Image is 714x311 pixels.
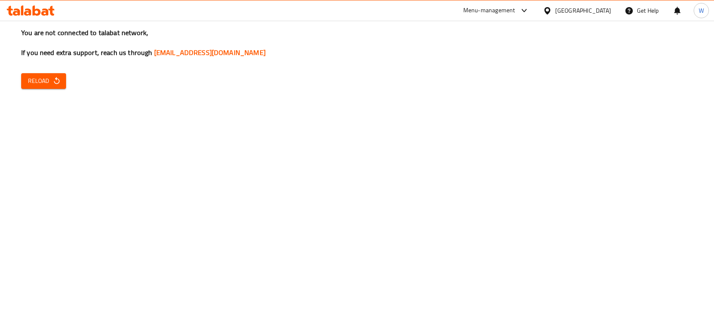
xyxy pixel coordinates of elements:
[555,6,611,15] div: [GEOGRAPHIC_DATA]
[463,6,515,16] div: Menu-management
[28,76,59,86] span: Reload
[699,6,704,15] span: W
[154,46,266,59] a: [EMAIL_ADDRESS][DOMAIN_NAME]
[21,73,66,89] button: Reload
[21,28,693,58] h3: You are not connected to talabat network, If you need extra support, reach us through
